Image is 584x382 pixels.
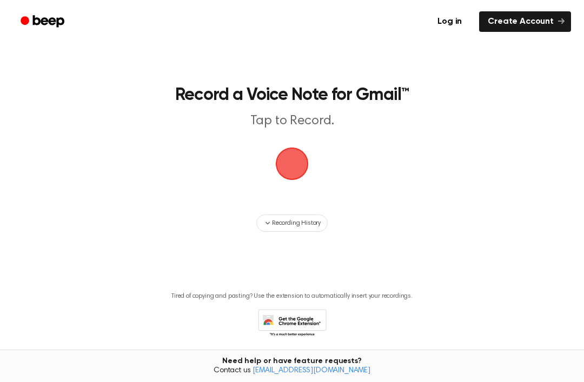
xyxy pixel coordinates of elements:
[479,11,571,32] a: Create Account
[427,9,473,34] a: Log in
[171,292,413,300] p: Tired of copying and pasting? Use the extension to automatically insert your recordings.
[256,215,328,232] button: Recording History
[6,366,578,376] span: Contact us
[272,218,321,228] span: Recording History
[117,112,467,130] p: Tap to Record.
[13,11,74,32] a: Beep
[276,148,308,180] img: Beep Logo
[117,86,467,104] h1: Record a Voice Note for Gmail™
[253,367,370,374] a: [EMAIL_ADDRESS][DOMAIN_NAME]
